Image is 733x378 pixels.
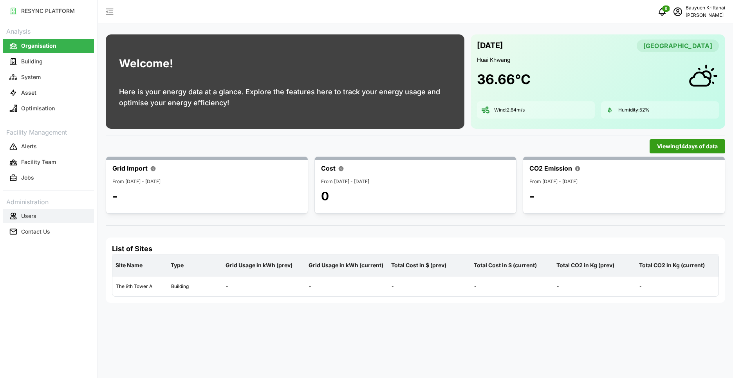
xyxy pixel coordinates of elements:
button: System [3,70,94,84]
a: Contact Us [3,224,94,239]
p: Users [21,212,36,220]
p: [DATE] [477,39,503,52]
button: Asset [3,86,94,100]
a: Alerts [3,139,94,155]
p: Facility Management [3,126,94,137]
p: [PERSON_NAME] [686,12,725,19]
button: Organisation [3,39,94,53]
button: notifications [654,4,670,20]
p: From [DATE] - [DATE] [112,178,302,185]
h4: List of Sites [112,244,719,254]
span: 0 [665,6,667,11]
div: - [223,277,305,296]
p: Total Cost in $ (current) [472,255,552,275]
p: Cost [321,164,336,173]
p: Asset [21,89,36,97]
a: Facility Team [3,155,94,170]
div: - [554,277,636,296]
p: Optimisation [21,104,55,112]
p: Total CO2 in Kg (prev) [555,255,634,275]
div: - [306,277,388,296]
button: Contact Us [3,225,94,239]
p: Grid Import [112,164,148,173]
div: - [388,277,470,296]
p: Humidity: 52 % [618,107,650,113]
p: Alerts [21,142,37,150]
a: Users [3,208,94,224]
p: - [529,189,535,203]
button: Jobs [3,171,94,185]
div: The 9th Tower A [113,277,167,296]
button: Users [3,209,94,223]
div: Building [168,277,222,296]
a: Jobs [3,170,94,186]
p: Jobs [21,174,34,182]
button: Facility Team [3,155,94,169]
button: RESYNC PLATFORM [3,4,94,18]
p: Organisation [21,42,56,50]
button: schedule [670,4,686,20]
button: Alerts [3,140,94,154]
p: Here is your energy data at a glance. Explore the features here to track your energy usage and op... [119,86,451,108]
span: Viewing 14 days of data [657,140,718,153]
a: Asset [3,85,94,101]
p: Site Name [114,255,166,275]
p: Building [21,58,43,65]
p: Bauyuen Krittanai [686,4,725,12]
p: Huai Khwang [477,56,719,64]
p: Administration [3,196,94,207]
p: Type [169,255,221,275]
h1: Welcome! [119,55,173,72]
p: Contact Us [21,228,50,236]
p: 0 [321,189,329,203]
a: Organisation [3,38,94,54]
p: Analysis [3,25,94,36]
p: - [112,189,118,203]
p: Wind: 2.64 m/s [494,107,525,113]
p: Grid Usage in kWh (prev) [224,255,303,275]
h1: 36.66 °C [477,71,531,88]
p: Total Cost in $ (prev) [390,255,469,275]
p: System [21,73,41,81]
a: System [3,69,94,85]
p: RESYNC PLATFORM [21,7,75,15]
button: Building [3,54,94,68]
p: Facility Team [21,158,56,166]
button: Optimisation [3,101,94,115]
div: - [636,277,718,296]
span: [GEOGRAPHIC_DATA] [643,40,712,52]
button: Viewing14days of data [650,139,725,153]
p: CO2 Emission [529,164,572,173]
p: From [DATE] - [DATE] [529,178,719,185]
p: From [DATE] - [DATE] [321,178,510,185]
a: RESYNC PLATFORM [3,3,94,19]
p: Grid Usage in kWh (current) [307,255,386,275]
div: - [471,277,553,296]
p: Total CO2 in Kg (current) [637,255,717,275]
